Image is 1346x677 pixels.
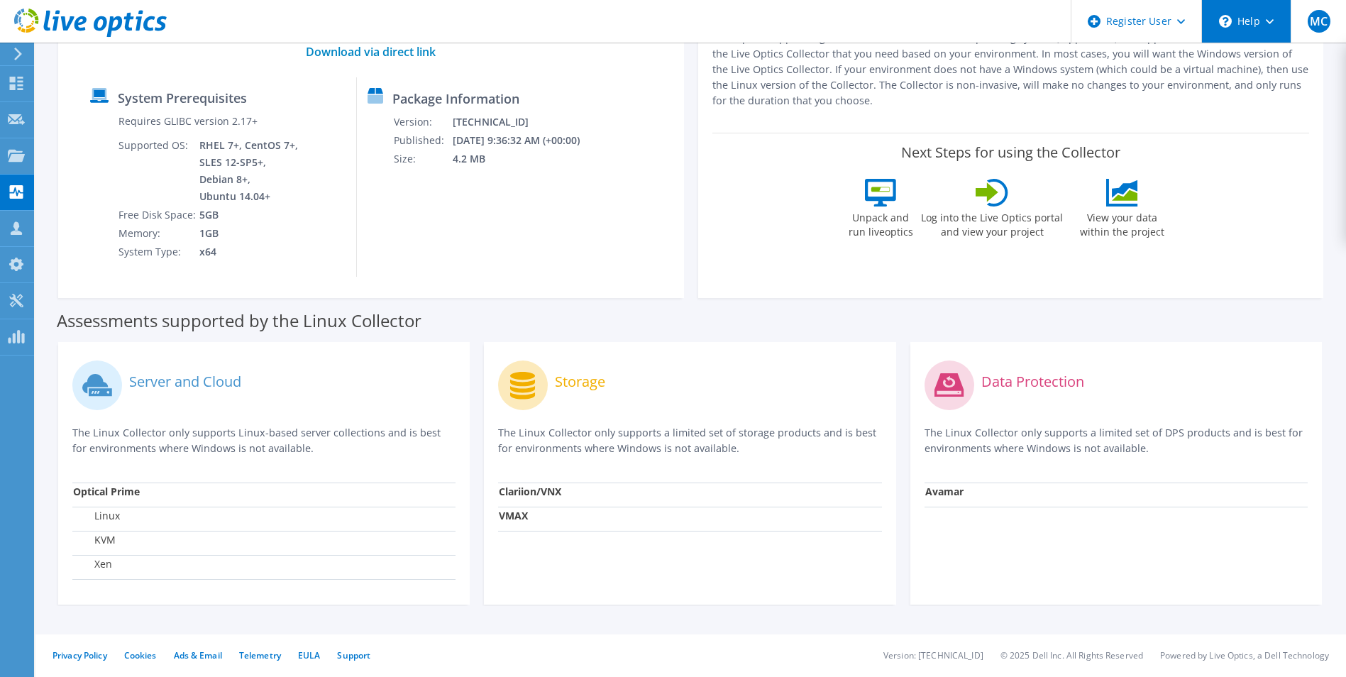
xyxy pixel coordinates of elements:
td: System Type: [118,243,199,261]
p: The Linux Collector only supports a limited set of DPS products and is best for environments wher... [925,425,1308,456]
label: KVM [73,533,116,547]
svg: \n [1219,15,1232,28]
strong: Optical Prime [73,485,140,498]
a: Privacy Policy [53,649,107,661]
label: Data Protection [981,375,1084,389]
td: Supported OS: [118,136,199,206]
td: RHEL 7+, CentOS 7+, SLES 12-SP5+, Debian 8+, Ubuntu 14.04+ [199,136,301,206]
a: Download via direct link [306,44,436,60]
label: Next Steps for using the Collector [901,144,1120,161]
td: Memory: [118,224,199,243]
label: Linux [73,509,120,523]
label: Requires GLIBC version 2.17+ [118,114,258,128]
td: x64 [199,243,301,261]
a: Cookies [124,649,157,661]
li: Powered by Live Optics, a Dell Technology [1160,649,1329,661]
td: Published: [393,131,452,150]
td: Size: [393,150,452,168]
p: The Linux Collector only supports a limited set of storage products and is best for environments ... [498,425,881,456]
strong: Clariion/VNX [499,485,561,498]
td: 4.2 MB [452,150,599,168]
a: Telemetry [239,649,281,661]
strong: Avamar [925,485,964,498]
a: EULA [298,649,320,661]
label: Package Information [392,92,519,106]
li: Version: [TECHNICAL_ID] [883,649,983,661]
li: © 2025 Dell Inc. All Rights Reserved [1000,649,1143,661]
a: Ads & Email [174,649,222,661]
label: Xen [73,557,112,571]
p: The Linux Collector only supports Linux-based server collections and is best for environments whe... [72,425,456,456]
a: Support [337,649,370,661]
label: Unpack and run liveoptics [848,207,913,239]
label: Assessments supported by the Linux Collector [57,314,421,328]
td: Free Disk Space: [118,206,199,224]
td: 5GB [199,206,301,224]
label: Server and Cloud [129,375,241,389]
td: [TECHNICAL_ID] [452,113,599,131]
td: Version: [393,113,452,131]
label: System Prerequisites [118,91,247,105]
label: Log into the Live Optics portal and view your project [920,207,1064,239]
td: 1GB [199,224,301,243]
span: MC [1308,10,1330,33]
label: Storage [555,375,605,389]
td: [DATE] 9:36:32 AM (+00:00) [452,131,599,150]
label: View your data within the project [1071,207,1173,239]
p: Live Optics supports agentless collection of different operating systems, appliances, and applica... [712,31,1310,109]
strong: VMAX [499,509,528,522]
